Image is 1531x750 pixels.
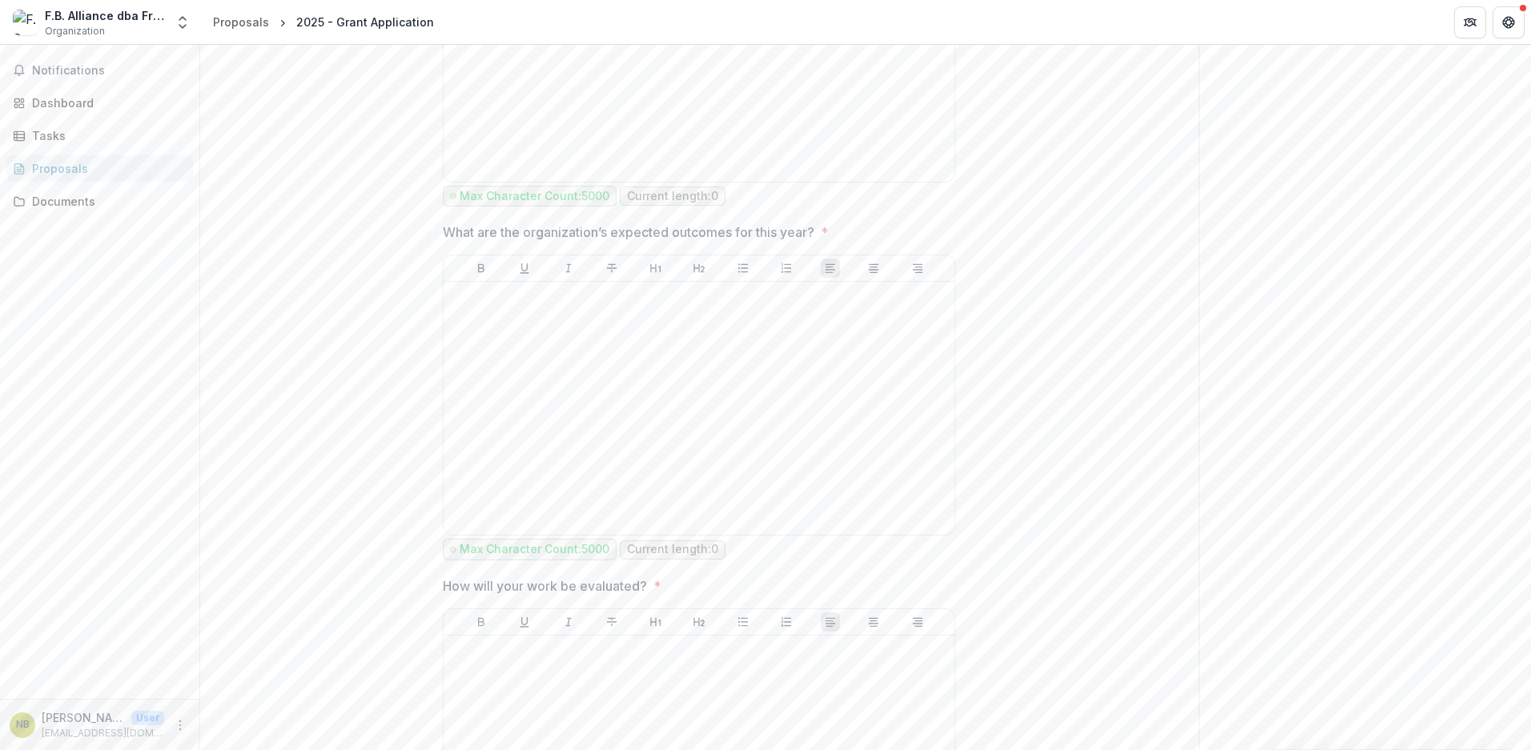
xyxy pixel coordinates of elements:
a: Proposals [6,155,193,182]
div: Documents [32,193,180,210]
button: Get Help [1493,6,1525,38]
button: Bullet List [733,259,753,278]
button: Align Center [864,612,883,632]
button: Open entity switcher [171,6,194,38]
a: Documents [6,188,193,215]
button: Notifications [6,58,193,83]
a: Tasks [6,122,193,149]
button: Bold [472,259,491,278]
div: Tasks [32,127,180,144]
button: Heading 2 [689,259,709,278]
button: Partners [1454,6,1486,38]
button: Heading 2 [689,612,709,632]
button: Align Right [908,612,927,632]
p: How will your work be evaluated? [443,576,647,596]
button: Bullet List [733,612,753,632]
button: Heading 1 [646,259,665,278]
p: Max Character Count: 5000 [460,543,609,556]
button: Ordered List [777,259,796,278]
span: Notifications [32,64,187,78]
p: [PERSON_NAME] [42,709,125,726]
p: Current length: 0 [627,190,718,203]
button: Heading 1 [646,612,665,632]
button: Align Left [821,259,840,278]
a: Dashboard [6,90,193,116]
nav: breadcrumb [207,10,440,34]
button: Bold [472,612,491,632]
button: Strike [602,259,621,278]
div: 2025 - Grant Application [296,14,434,30]
button: Align Right [908,259,927,278]
button: More [171,716,190,735]
p: [EMAIL_ADDRESS][DOMAIN_NAME] [42,726,164,740]
button: Underline [515,612,534,632]
p: Max Character Count: 5000 [460,190,609,203]
button: Underline [515,259,534,278]
button: Italicize [559,612,578,632]
a: Proposals [207,10,275,34]
div: F.B. Alliance dba Fringe Benefits [45,7,165,24]
div: Proposals [213,14,269,30]
p: User [131,711,164,725]
button: Align Left [821,612,840,632]
button: Ordered List [777,612,796,632]
div: Norma Bowles [16,720,30,730]
img: F.B. Alliance dba Fringe Benefits [13,10,38,35]
button: Strike [602,612,621,632]
span: Organization [45,24,105,38]
div: Proposals [32,160,180,177]
button: Align Center [864,259,883,278]
p: Current length: 0 [627,543,718,556]
p: What are the organization’s expected outcomes for this year? [443,223,814,242]
button: Italicize [559,259,578,278]
div: Dashboard [32,94,180,111]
